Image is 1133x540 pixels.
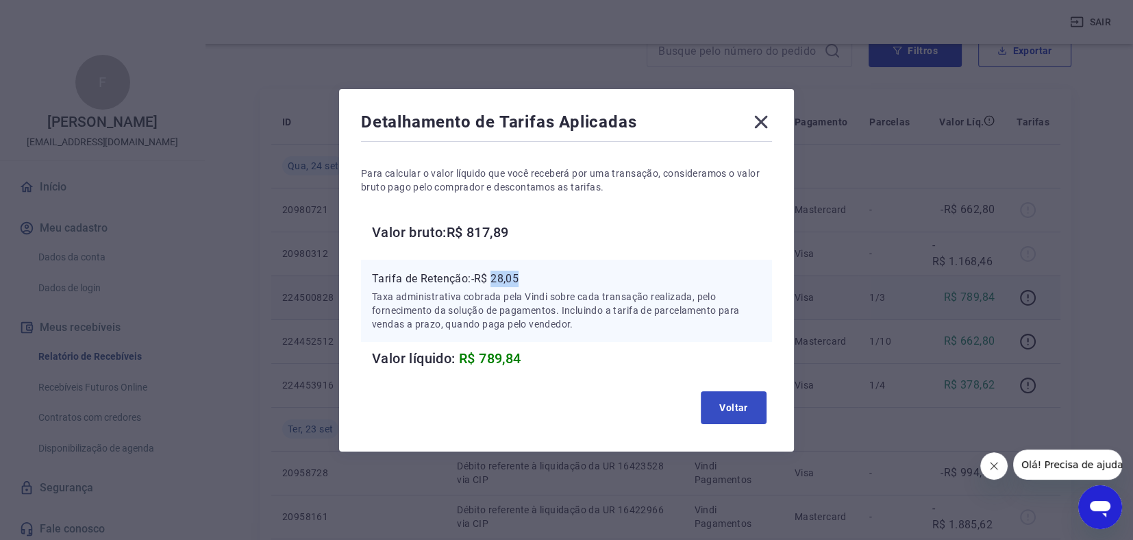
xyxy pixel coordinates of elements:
[361,111,772,138] div: Detalhamento de Tarifas Aplicadas
[1078,485,1122,529] iframe: Botão para abrir a janela de mensagens
[372,290,761,331] p: Taxa administrativa cobrada pela Vindi sobre cada transação realizada, pelo fornecimento da soluç...
[8,10,115,21] span: Olá! Precisa de ajuda?
[701,391,767,424] button: Voltar
[372,347,772,369] h6: Valor líquido:
[459,350,521,367] span: R$ 789,84
[361,167,772,194] p: Para calcular o valor líquido que você receberá por uma transação, consideramos o valor bruto pag...
[372,271,761,287] p: Tarifa de Retenção: -R$ 28,05
[980,452,1008,480] iframe: Fechar mensagem
[1013,450,1122,480] iframe: Mensagem da empresa
[372,221,772,243] h6: Valor bruto: R$ 817,89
